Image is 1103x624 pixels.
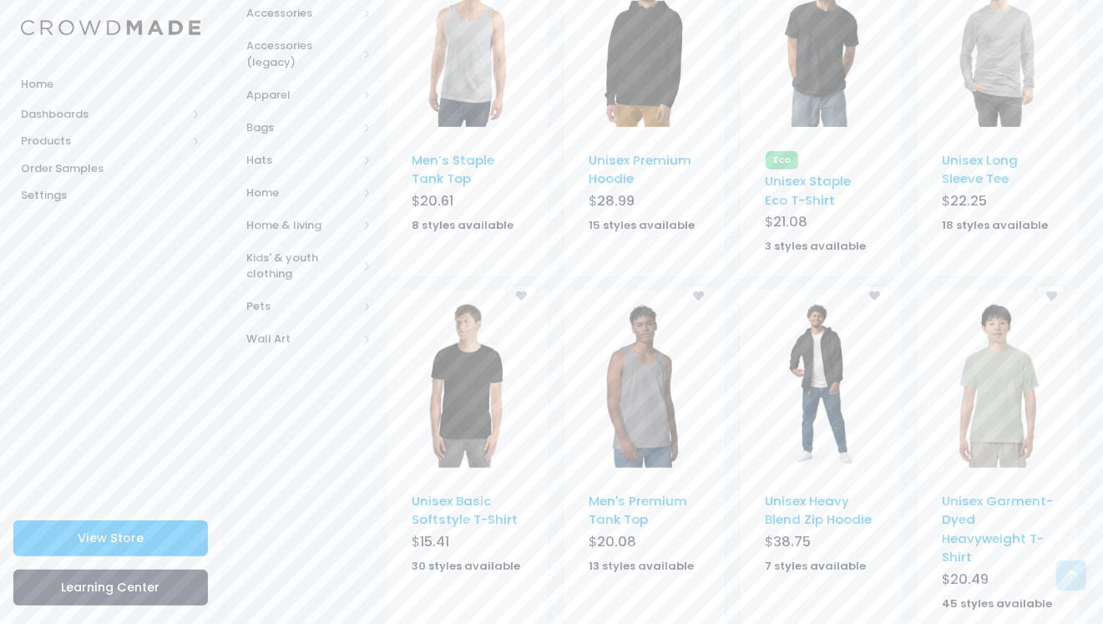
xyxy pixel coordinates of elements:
[412,151,495,187] a: Men’s Staple Tank Top
[942,570,1054,593] div: $
[766,172,852,208] a: Unisex Staple Eco T-Shirt
[589,191,701,215] div: $
[597,191,635,211] span: 28.99
[597,532,636,551] span: 20.08
[766,238,867,254] strong: 3 styles available
[766,532,878,556] div: $
[246,331,357,348] span: Wall Art
[942,191,1054,215] div: $
[766,151,799,170] span: Eco
[246,217,357,234] span: Home & living
[246,119,357,136] span: Bags
[13,570,208,606] a: Learning Center
[21,187,200,204] span: Settings
[78,530,144,546] span: View Store
[412,492,519,528] a: Unisex Basic Softstyle T-Shirt
[246,250,357,282] span: Kids' & youth clothing
[246,298,357,315] span: Pets
[21,20,200,36] img: Logo
[589,532,701,556] div: $
[246,185,357,201] span: Home
[421,191,454,211] span: 20.61
[942,492,1053,566] a: Unisex Garment-Dyed Heavyweight T-Shirt
[412,217,514,233] strong: 8 styles available
[950,191,987,211] span: 22.25
[246,5,357,22] span: Accessories
[942,151,1018,187] a: Unisex Long Sleeve Tee
[942,217,1048,233] strong: 18 styles available
[412,558,521,574] strong: 30 styles available
[246,38,357,70] span: Accessories (legacy)
[942,596,1052,611] strong: 45 styles available
[589,492,687,528] a: Men's Premium Tank Top
[21,133,186,150] span: Products
[589,558,694,574] strong: 13 styles available
[246,152,357,169] span: Hats
[589,217,695,233] strong: 15 styles available
[21,106,186,123] span: Dashboards
[421,532,450,551] span: 15.41
[13,520,208,556] a: View Store
[21,76,200,93] span: Home
[21,160,200,177] span: Order Samples
[766,492,873,528] a: Unisex Heavy Blend Zip Hoodie
[766,212,878,236] div: $
[589,151,691,187] a: Unisex Premium Hoodie
[412,532,524,556] div: $
[766,558,867,574] strong: 7 styles available
[62,579,160,596] span: Learning Center
[950,570,989,589] span: 20.49
[246,87,357,104] span: Apparel
[774,212,808,231] span: 21.08
[412,191,524,215] div: $
[774,532,812,551] span: 38.75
